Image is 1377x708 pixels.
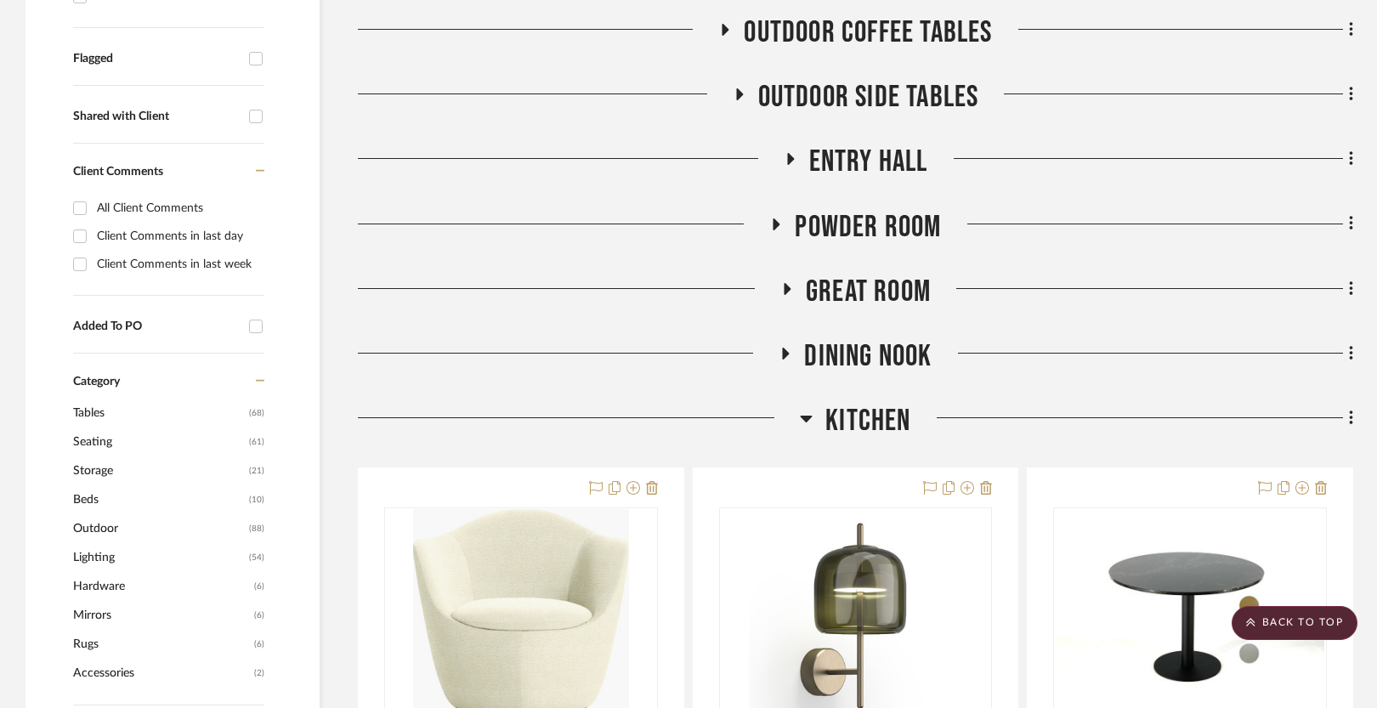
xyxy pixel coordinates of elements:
span: Lighting [73,543,245,572]
span: Great Room [806,274,931,310]
span: Mirrors [73,601,250,630]
div: Added To PO [73,320,241,334]
span: Powder Room [795,209,941,246]
span: Hardware [73,572,250,601]
span: (61) [249,428,264,456]
span: Outdoor Coffee Tables [744,14,992,51]
span: Outdoor [73,514,245,543]
span: Dining Nook [804,338,932,375]
span: Seating [73,428,245,456]
span: Beds [73,485,245,514]
div: Shared with Client [73,110,241,124]
span: Outdoor Side Tables [758,79,979,116]
span: (88) [249,515,264,542]
span: (10) [249,486,264,513]
scroll-to-top-button: BACK TO TOP [1232,606,1357,640]
span: (6) [254,573,264,600]
span: Tables [73,399,245,428]
span: (68) [249,399,264,427]
span: (6) [254,631,264,658]
span: (21) [249,457,264,484]
div: All Client Comments [97,195,260,222]
div: Client Comments in last week [97,251,260,278]
span: Client Comments [73,166,163,178]
span: (2) [254,660,264,687]
div: Flagged [73,52,241,66]
div: Client Comments in last day [97,223,260,250]
span: (54) [249,544,264,571]
span: Category [73,375,120,389]
span: Rugs [73,630,250,659]
span: (6) [254,602,264,629]
span: Entry Hall [809,144,928,180]
span: Storage [73,456,245,485]
span: Kitchen [825,403,910,439]
span: Accessories [73,659,250,688]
